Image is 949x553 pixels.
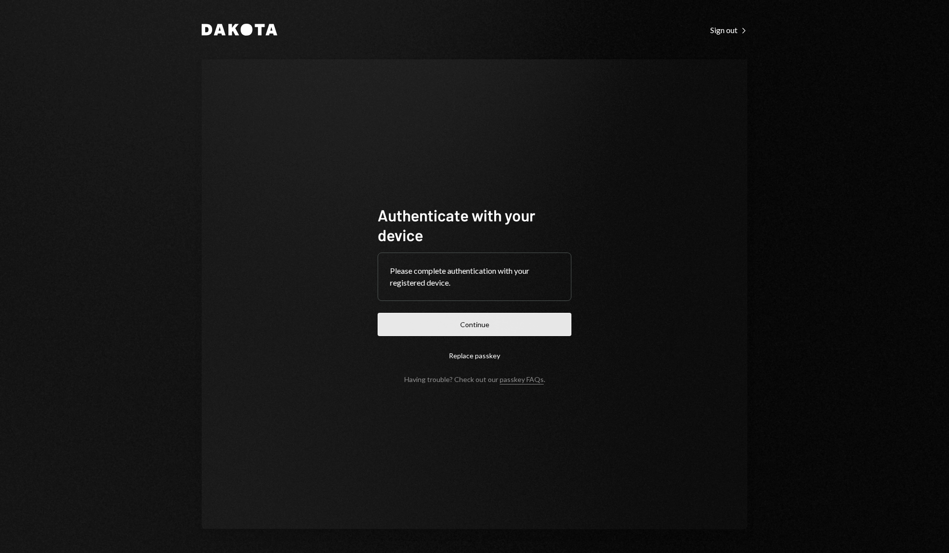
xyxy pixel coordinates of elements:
[390,265,559,289] div: Please complete authentication with your registered device.
[378,205,571,245] h1: Authenticate with your device
[378,313,571,336] button: Continue
[500,375,544,384] a: passkey FAQs
[710,25,747,35] div: Sign out
[378,344,571,367] button: Replace passkey
[404,375,545,383] div: Having trouble? Check out our .
[710,24,747,35] a: Sign out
